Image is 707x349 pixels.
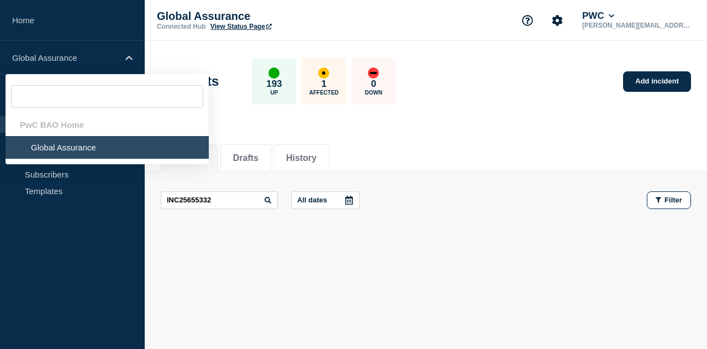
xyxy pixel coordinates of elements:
[647,191,691,209] button: Filter
[291,191,360,209] button: All dates
[6,136,209,159] li: Global Assurance
[12,53,118,62] p: Global Assurance
[270,90,278,96] p: Up
[157,10,378,23] p: Global Assurance
[623,71,691,92] a: Add incident
[365,90,383,96] p: Down
[580,22,695,29] p: [PERSON_NAME][EMAIL_ADDRESS][DOMAIN_NAME]
[6,113,209,136] div: PwC BAO Home
[210,23,272,30] a: View Status Page
[516,9,539,32] button: Support
[157,23,206,30] p: Connected Hub
[318,67,329,79] div: affected
[268,67,279,79] div: up
[580,11,616,22] button: PWC
[321,79,326,90] p: 1
[371,79,376,90] p: 0
[664,196,682,204] span: Filter
[161,191,278,209] input: Search incidents
[546,9,569,32] button: Account settings
[286,153,316,163] button: History
[368,67,379,79] div: down
[297,196,327,204] p: All dates
[309,90,339,96] p: Affected
[233,153,258,163] button: Drafts
[266,79,282,90] p: 193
